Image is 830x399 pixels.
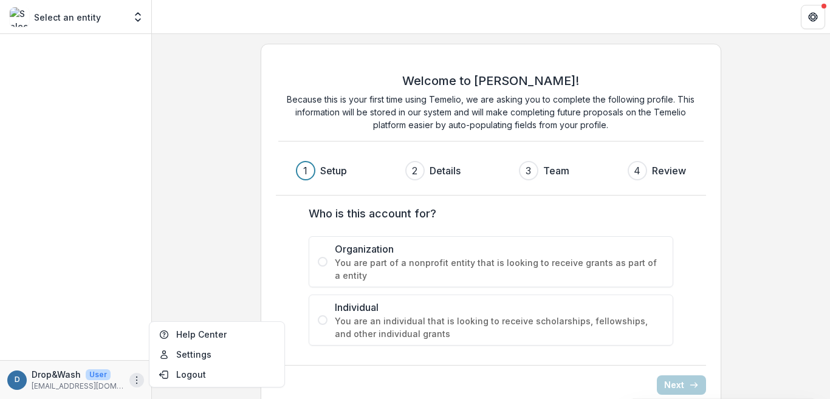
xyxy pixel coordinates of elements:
[402,73,579,88] h2: Welcome to [PERSON_NAME]!
[412,163,417,178] div: 2
[278,93,704,131] p: Because this is your first time using Temelio, we are asking you to complete the following profil...
[652,163,686,178] h3: Review
[335,242,664,256] span: Organization
[320,163,347,178] h3: Setup
[86,369,111,380] p: User
[32,381,125,392] p: [EMAIL_ADDRESS][DOMAIN_NAME]
[526,163,531,178] div: 3
[309,205,666,222] label: Who is this account for?
[430,163,461,178] h3: Details
[296,161,686,180] div: Progress
[10,7,29,27] img: Select an entity
[335,300,664,315] span: Individual
[801,5,825,29] button: Get Help
[129,373,144,387] button: More
[15,376,20,384] div: Drop&Wash
[335,315,664,340] span: You are an individual that is looking to receive scholarships, fellowships, and other individual ...
[129,5,146,29] button: Open entity switcher
[335,256,664,282] span: You are part of a nonprofit entity that is looking to receive grants as part of a entity
[634,163,640,178] div: 4
[543,163,569,178] h3: Team
[303,163,307,178] div: 1
[34,11,101,24] p: Select an entity
[657,375,706,395] button: Next
[32,368,81,381] p: Drop&Wash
